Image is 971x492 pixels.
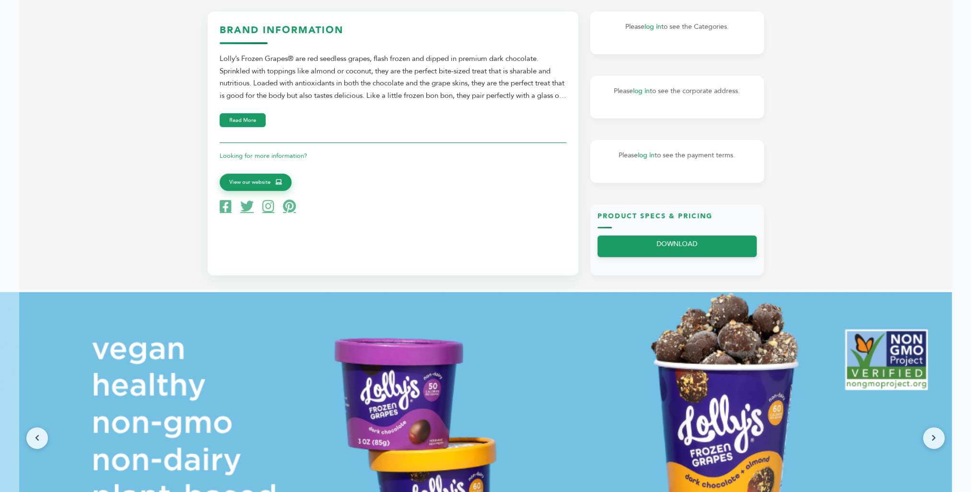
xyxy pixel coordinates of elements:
[229,178,270,187] span: View our website
[220,23,566,44] h3: Brand Information
[638,151,655,160] a: log in
[644,22,661,31] a: log in
[220,174,292,191] a: View our website
[597,211,757,228] h3: Product Specs & Pricing
[220,150,566,162] p: Looking for more information?
[220,53,566,102] div: Lolly’s Frozen Grapes® are red seedless grapes, flash frozen and dipped in premium dark chocolate...
[600,85,754,97] p: Please to see the corporate address.
[600,150,754,161] p: Please to see the payment terms.
[633,86,650,95] a: log in
[220,113,266,127] button: Read More
[597,235,757,257] a: DOWNLOAD
[600,21,754,33] p: Please to see the Categories.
